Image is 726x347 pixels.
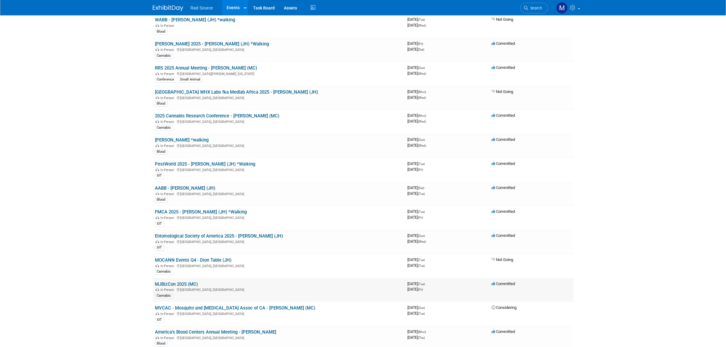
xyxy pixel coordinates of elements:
span: - [427,113,428,118]
div: SIT [155,317,164,323]
img: In-Person Event [156,24,159,27]
img: In-Person Event [156,120,159,123]
span: (Fri) [418,288,423,291]
div: SIT [155,245,164,250]
span: [DATE] [408,47,424,52]
div: [GEOGRAPHIC_DATA], [GEOGRAPHIC_DATA] [155,335,403,340]
img: In-Person Event [156,168,159,171]
span: Considering [492,305,517,310]
div: Conference [155,77,176,82]
span: (Sun) [418,66,425,70]
span: Committed [492,137,515,142]
span: Committed [492,209,515,214]
span: (Sun) [418,306,425,309]
div: Blood [155,101,167,106]
img: In-Person Event [156,312,159,315]
span: (Mon) [418,114,426,117]
span: Committed [492,41,515,46]
span: Search [528,6,542,10]
a: WABB - [PERSON_NAME] (JH) *walking [155,17,235,23]
span: [DATE] [408,335,425,340]
img: In-Person Event [156,72,159,75]
span: [DATE] [408,65,427,70]
div: SIT [155,221,164,227]
span: - [427,329,428,334]
span: [DATE] [408,143,426,148]
span: (Sun) [418,234,425,238]
span: [DATE] [408,89,428,94]
span: (Wed) [418,72,426,75]
span: In-Person [161,168,176,172]
span: [DATE] [408,287,423,292]
span: (Sat) [418,186,424,190]
span: (Sat) [418,48,424,51]
div: Small Animal [178,77,202,82]
span: Committed [492,65,515,70]
a: America's Blood Centers Annual Meeting - [PERSON_NAME] [155,329,277,335]
span: Rad Source [191,5,213,10]
span: [DATE] [408,215,423,220]
span: (Mon) [418,330,426,334]
span: In-Person [161,336,176,340]
span: (Tue) [418,210,425,213]
span: - [425,185,426,190]
span: [DATE] [408,137,427,142]
span: Committed [492,329,515,334]
a: [PERSON_NAME] *walking [155,137,209,143]
span: [DATE] [408,41,425,46]
span: [DATE] [408,239,426,244]
span: Not Going [492,89,513,94]
span: - [426,257,427,262]
span: (Tue) [418,282,425,286]
div: [GEOGRAPHIC_DATA], [GEOGRAPHIC_DATA] [155,95,403,100]
div: [GEOGRAPHIC_DATA], [GEOGRAPHIC_DATA] [155,47,403,52]
span: In-Person [161,96,176,100]
a: [GEOGRAPHIC_DATA] WHX Labs fka Medlab Africa 2025 - [PERSON_NAME] (JH) [155,89,318,95]
span: [DATE] [408,209,427,214]
div: [GEOGRAPHIC_DATA], [GEOGRAPHIC_DATA] [155,311,403,316]
span: Committed [492,281,515,286]
span: In-Person [161,240,176,244]
a: MOCANN Events Q4 - Dion Table (JH) [155,257,232,263]
div: Blood [155,29,167,34]
div: Cannabis [155,53,173,59]
a: RRS 2025 Annual Meeting - [PERSON_NAME] (MC) [155,65,257,71]
a: MJBizCon 2025 (MC) [155,281,198,287]
span: (Tue) [418,264,425,267]
img: In-Person Event [156,96,159,99]
div: [GEOGRAPHIC_DATA], [GEOGRAPHIC_DATA] [155,191,403,196]
span: - [426,305,427,310]
span: Committed [492,113,515,118]
a: FMCA 2025 - [PERSON_NAME] (JH) *Walking [155,209,247,215]
a: 2025 Cannabis Research Conference - [PERSON_NAME] (MC) [155,113,280,119]
div: [GEOGRAPHIC_DATA], [GEOGRAPHIC_DATA] [155,239,403,244]
a: AABB - [PERSON_NAME] (JH) [155,185,216,191]
span: - [426,161,427,166]
div: Cannabis [155,269,173,274]
div: Blood [155,197,167,202]
img: In-Person Event [156,144,159,147]
span: [DATE] [408,161,427,166]
span: - [426,137,427,142]
span: [DATE] [408,311,425,316]
span: (Tue) [418,18,425,21]
span: [DATE] [408,305,427,310]
a: [PERSON_NAME] 2025 - [PERSON_NAME] (JH) *Walking [155,41,269,47]
span: Not Going [492,17,513,22]
span: [DATE] [408,191,425,196]
span: [DATE] [408,167,423,172]
div: SIT [155,173,164,178]
span: (Wed) [418,120,426,123]
span: [DATE] [408,257,427,262]
span: In-Person [161,288,176,292]
span: (Fri) [418,42,423,45]
span: (Wed) [418,24,426,27]
span: - [426,209,427,214]
span: (Wed) [418,144,426,147]
span: [DATE] [408,263,425,268]
div: [GEOGRAPHIC_DATA], [GEOGRAPHIC_DATA] [155,215,403,220]
span: In-Person [161,144,176,148]
img: In-Person Event [156,216,159,219]
span: (Thu) [418,336,425,339]
img: In-Person Event [156,264,159,267]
